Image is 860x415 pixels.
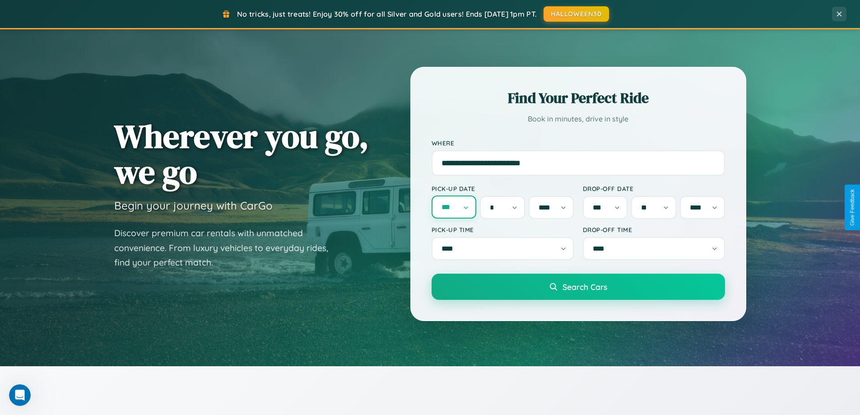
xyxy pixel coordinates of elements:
p: Book in minutes, drive in style [432,112,725,126]
div: Give Feedback [849,189,855,226]
p: Discover premium car rentals with unmatched convenience. From luxury vehicles to everyday rides, ... [114,226,340,270]
button: HALLOWEEN30 [544,6,609,22]
label: Where [432,139,725,147]
h3: Begin your journey with CarGo [114,199,273,212]
iframe: Intercom live chat [9,384,31,406]
label: Drop-off Time [583,226,725,233]
label: Pick-up Time [432,226,574,233]
h1: Wherever you go, we go [114,118,369,190]
h2: Find Your Perfect Ride [432,88,725,108]
label: Pick-up Date [432,185,574,192]
label: Drop-off Date [583,185,725,192]
span: No tricks, just treats! Enjoy 30% off for all Silver and Gold users! Ends [DATE] 1pm PT. [237,9,537,19]
button: Search Cars [432,274,725,300]
span: Search Cars [562,282,607,292]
